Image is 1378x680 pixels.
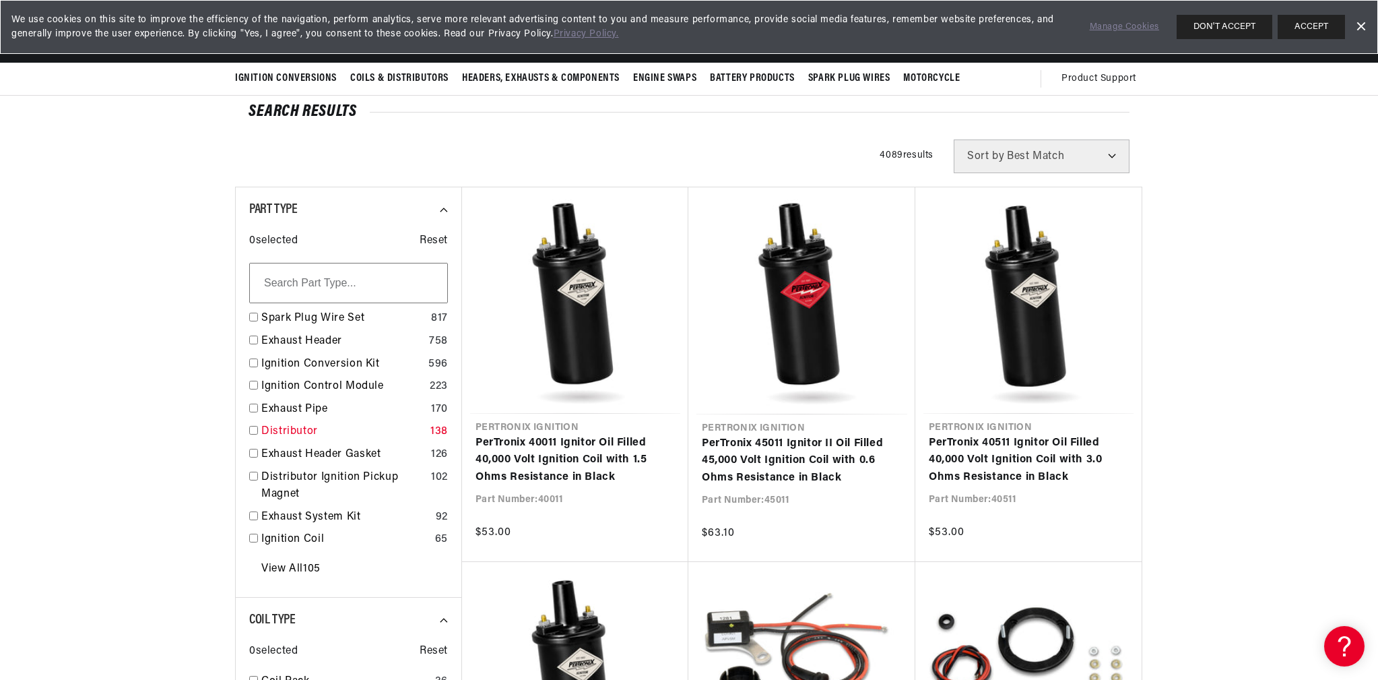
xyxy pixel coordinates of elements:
[1061,71,1136,86] span: Product Support
[1061,63,1143,95] summary: Product Support
[431,310,448,328] div: 817
[428,356,448,373] div: 596
[249,643,298,660] span: 0 selected
[350,71,449,86] span: Coils & Distributors
[702,435,902,487] a: PerTronix 45011 Ignitor II Oil Filled 45,000 Volt Ignition Coil with 0.6 Ohms Resistance in Black
[261,356,423,373] a: Ignition Conversion Kit
[235,63,343,94] summary: Ignition Conversions
[261,509,430,526] a: Exhaust System Kit
[431,469,448,487] div: 102
[626,63,703,94] summary: Engine Swaps
[261,401,426,419] a: Exhaust Pipe
[430,423,448,441] div: 138
[436,509,448,526] div: 92
[429,333,448,350] div: 758
[249,105,1129,119] div: SEARCH RESULTS
[455,63,626,94] summary: Headers, Exhausts & Components
[801,63,897,94] summary: Spark Plug Wires
[261,446,426,464] a: Exhaust Header Gasket
[261,531,430,549] a: Ignition Coil
[261,310,426,328] a: Spark Plug Wire Set
[420,233,448,250] span: Reset
[249,233,298,250] span: 0 selected
[261,333,424,350] a: Exhaust Header
[11,13,1071,41] span: We use cookies on this site to improve the efficiency of the navigation, perform analytics, serve...
[430,378,448,396] div: 223
[435,531,448,549] div: 65
[249,613,295,627] span: Coil Type
[710,71,795,86] span: Battery Products
[703,63,801,94] summary: Battery Products
[880,150,933,160] span: 4089 results
[954,140,1129,173] select: Sort by
[1177,15,1272,39] button: DON'T ACCEPT
[420,643,448,660] span: Reset
[1090,20,1159,34] a: Manage Cookies
[431,401,448,419] div: 170
[903,71,960,86] span: Motorcycle
[261,378,424,396] a: Ignition Control Module
[261,469,426,503] a: Distributor Ignition Pickup Magnet
[249,263,448,303] input: Search Part Type...
[1278,15,1345,39] button: ACCEPT
[929,435,1128,487] a: PerTronix 40511 Ignitor Oil Filled 40,000 Volt Ignition Coil with 3.0 Ohms Resistance in Black
[475,435,675,487] a: PerTronix 40011 Ignitor Oil Filled 40,000 Volt Ignition Coil with 1.5 Ohms Resistance in Black
[431,446,448,464] div: 126
[554,29,619,39] a: Privacy Policy.
[462,71,620,86] span: Headers, Exhausts & Components
[967,151,1004,162] span: Sort by
[633,71,696,86] span: Engine Swaps
[343,63,455,94] summary: Coils & Distributors
[808,71,890,86] span: Spark Plug Wires
[235,71,337,86] span: Ignition Conversions
[261,423,425,441] a: Distributor
[896,63,966,94] summary: Motorcycle
[261,561,321,578] a: View All 105
[1350,17,1371,37] a: Dismiss Banner
[249,203,297,216] span: Part Type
